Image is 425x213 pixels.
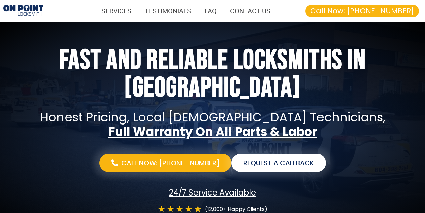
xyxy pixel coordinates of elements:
a: CONTACT US [223,3,277,19]
a: FAQ [198,3,223,19]
nav: Menu [50,3,277,19]
a: SERVICES [95,3,138,19]
img: Locksmiths Locations 1 [3,5,43,17]
h1: Fast and Reliable Locksmiths In [GEOGRAPHIC_DATA] [45,47,381,102]
span: Call Now: [PHONE_NUMBER] [121,159,220,167]
a: Call Now: [PHONE_NUMBER] [99,154,231,172]
span: Call Now: [PHONE_NUMBER] [310,7,414,15]
a: Call Now: [PHONE_NUMBER] [305,5,419,17]
p: Honest pricing, local [DEMOGRAPHIC_DATA] technicians, [12,110,413,125]
span: Request a Callback [243,159,314,167]
strong: Full Warranty On All Parts & Labor [108,123,317,140]
a: TESTIMONIALS [138,3,198,19]
a: Request a Callback [231,154,326,172]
